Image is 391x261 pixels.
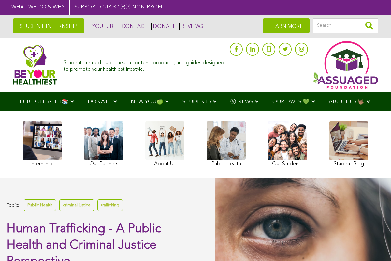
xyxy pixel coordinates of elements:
[10,92,381,111] div: Navigation Menu
[13,45,57,85] img: Assuaged
[151,23,176,30] a: DONATE
[24,199,56,211] a: Public Health
[272,99,310,105] span: OUR FAVES 💚
[263,18,310,33] a: LEARN MORE
[313,41,378,89] img: Assuaged App
[179,23,203,30] a: REVIEWS
[131,99,163,105] span: NEW YOU🍏
[313,18,378,33] input: Search
[97,199,123,211] a: trafficking
[182,99,211,105] span: STUDENTS
[329,99,365,105] span: ABOUT US 🤟🏽
[358,230,391,261] iframe: Chat Widget
[20,99,68,105] span: PUBLIC HEALTH📚
[59,199,94,211] a: criminal justice
[64,57,226,72] div: Student-curated public health content, products, and guides designed to promote your healthiest l...
[13,18,84,33] a: STUDENT INTERNSHIP
[91,23,116,30] a: YOUTUBE
[267,46,271,52] img: glassdoor
[7,201,19,210] span: Topic:
[120,23,148,30] a: CONTACT
[230,99,253,105] span: Ⓥ NEWS
[88,99,111,105] span: DONATE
